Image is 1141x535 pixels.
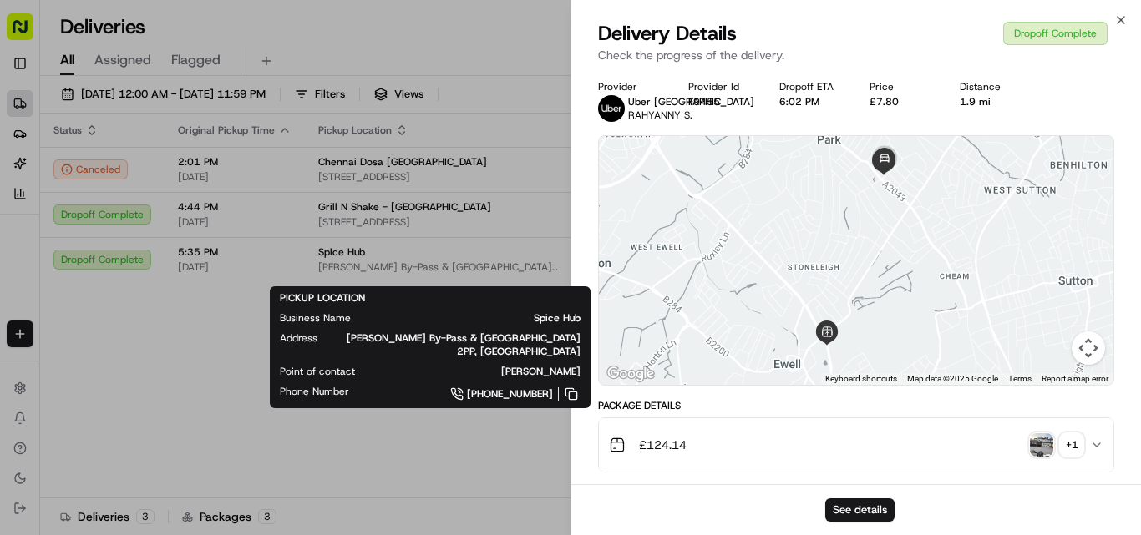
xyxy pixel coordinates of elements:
[598,20,737,47] span: Delivery Details
[1072,331,1105,365] button: Map camera controls
[75,159,274,176] div: Start new chat
[599,418,1113,472] button: £124.14photo_proof_of_delivery image+1
[52,304,221,317] span: [PERSON_NAME] [PERSON_NAME]
[382,365,581,378] span: [PERSON_NAME]
[1030,433,1083,457] button: photo_proof_of_delivery image+1
[1060,433,1083,457] div: + 1
[118,411,202,424] a: Powered byPylon
[870,95,933,109] div: £7.80
[234,304,268,317] span: [DATE]
[33,260,47,273] img: 1736555255976-a54dd68f-1ca7-489b-9aae-adbdc363a1c4
[148,259,182,272] span: [DATE]
[467,387,553,401] span: [PHONE_NUMBER]
[598,95,625,122] img: uber-new-logo.jpeg
[628,95,754,109] span: Uber [GEOGRAPHIC_DATA]
[1008,374,1032,383] a: Terms
[280,365,355,378] span: Point of contact
[1030,433,1053,457] img: photo_proof_of_delivery image
[825,498,895,522] button: See details
[639,437,687,453] span: £124.14
[52,259,135,272] span: [PERSON_NAME]
[603,363,658,385] a: Open this area in Google Maps (opens a new window)
[17,17,50,50] img: Nash
[259,214,304,234] button: See all
[688,95,720,109] button: F9455
[598,482,1114,496] div: Location Details
[284,164,304,184] button: Start new chat
[598,399,1114,412] div: Package Details
[134,366,275,396] a: 💻API Documentation
[907,374,998,383] span: Map data ©2025 Google
[344,331,581,358] span: [PERSON_NAME] By-Pass & [GEOGRAPHIC_DATA] 2PP, [GEOGRAPHIC_DATA]
[17,67,304,93] p: Welcome 👋
[75,176,230,189] div: We're available if you need us!
[225,304,231,317] span: •
[960,95,1023,109] div: 1.9 mi
[1042,374,1108,383] a: Report a map error
[17,243,43,270] img: Grace Nketiah
[280,311,351,325] span: Business Name
[17,159,47,189] img: 1736555255976-a54dd68f-1ca7-489b-9aae-adbdc363a1c4
[280,291,365,305] span: PICKUP LOCATION
[960,80,1023,93] div: Distance
[166,411,202,424] span: Pylon
[280,385,349,398] span: Phone Number
[628,109,692,122] span: RAHYANNY S.
[376,385,581,403] a: [PHONE_NUMBER]
[33,305,47,318] img: 1736555255976-a54dd68f-1ca7-489b-9aae-adbdc363a1c4
[598,47,1114,63] p: Check the progress of the delivery.
[43,108,276,125] input: Clear
[33,373,128,390] span: Knowledge Base
[17,375,30,388] div: 📗
[378,311,581,325] span: Spice Hub
[688,80,752,93] div: Provider Id
[10,366,134,396] a: 📗Knowledge Base
[598,80,662,93] div: Provider
[141,375,155,388] div: 💻
[139,259,145,272] span: •
[825,373,897,385] button: Keyboard shortcuts
[870,80,933,93] div: Price
[35,159,65,189] img: 1724597045416-56b7ee45-8013-43a0-a6f9-03cb97ddad50
[280,331,317,345] span: Address
[779,80,843,93] div: Dropoff ETA
[603,363,658,385] img: Google
[779,95,843,109] div: 6:02 PM
[158,373,268,390] span: API Documentation
[17,288,43,315] img: Dianne Alexi Soriano
[17,217,107,230] div: Past conversations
